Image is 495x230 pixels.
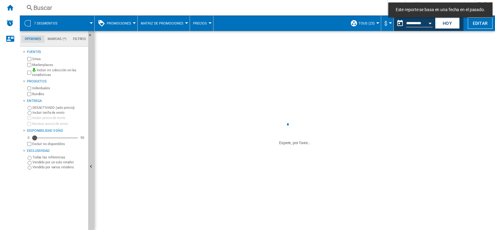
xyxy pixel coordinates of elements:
[27,116,31,120] input: Incluir precio de envío
[359,21,375,25] span: TOUS (23)
[27,148,86,153] div: Exclusividad
[32,155,86,160] label: Todas las referencias
[79,135,86,140] div: 90
[424,17,436,28] button: Open calendar
[350,15,378,31] div: TOUS (23)
[193,21,207,25] span: Precios
[32,135,78,141] md-slider: Disponibilidad
[23,15,91,31] div: 7 segmentos
[381,15,394,31] md-menu: Currency
[394,7,487,13] span: Este reporte se basa en una fecha en el pasado.
[28,156,32,160] input: Todas las referencias
[27,69,31,77] input: Incluir mi colección en las estadísticas
[32,68,36,72] img: mysite-bg-18x18.png
[27,142,31,146] input: Mostrar precio de envío
[435,17,460,29] button: Hoy
[28,106,32,110] input: DESACTIVADO (solo precio)
[394,15,434,31] div: Este reporte se basa en una fecha en el pasado.
[27,57,31,61] input: Sitios
[27,122,31,126] input: Mostrar precio de envío
[32,57,86,61] label: Sitios
[27,92,31,96] input: Bundles
[98,15,134,31] div: Promociones
[27,79,86,84] div: Productos
[28,166,32,170] input: Vendido por varios retailers
[141,15,187,31] button: Matriz de promociones
[27,86,31,91] input: Individuales
[34,21,58,25] span: 7 segmentos
[70,35,89,43] md-tab-item: Filtros
[88,31,96,42] button: Ocultar
[141,21,183,25] span: Matriz de promociones
[359,15,378,31] button: TOUS (23)
[32,86,86,91] label: Individuales
[27,99,86,104] div: Entrega
[32,116,86,120] label: Incluir precio de envío
[107,15,134,31] button: Promociones
[32,122,86,126] label: Mostrar precio de envío
[32,165,86,170] label: Vendido por varios retailers
[32,92,86,96] label: Bundles
[32,110,86,115] label: Incluir tarifa de envío
[32,68,86,77] label: Incluir mi colección en las estadísticas
[21,35,45,43] md-tab-item: Opciones
[279,140,310,145] ng-transclude: Espere, por favor...
[27,128,86,133] div: Disponibilidad 5 Días
[33,3,371,12] div: Buscar
[193,15,210,31] button: Precios
[32,142,86,146] label: Excluir no disponibles
[34,15,64,31] button: 7 segmentos
[394,17,406,29] button: md-calendar
[32,105,86,110] label: DESACTIVADO (solo precio)
[26,135,31,140] div: 0
[6,19,14,27] img: alerts-logo.svg
[45,35,70,43] md-tab-item: Marcas (*)
[107,21,131,25] span: Promociones
[32,63,86,67] label: Marketplaces
[28,111,32,115] input: Incluir tarifa de envío
[28,161,32,165] input: Vendido por un solo retailer
[27,50,86,55] div: Fuentes
[32,160,86,165] label: Vendido por un solo retailer
[468,17,493,29] button: Editar
[27,63,31,67] input: Marketplaces
[384,20,387,27] span: $
[384,15,390,31] button: $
